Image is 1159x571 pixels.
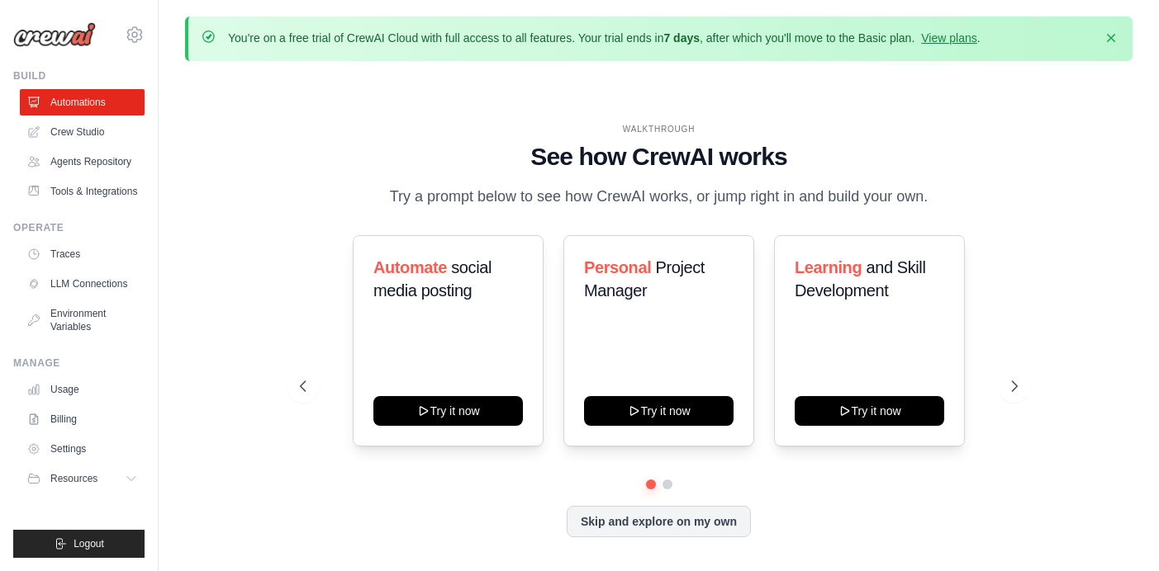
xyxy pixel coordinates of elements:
button: Skip and explore on my own [567,506,751,537]
button: Try it now [584,396,734,426]
a: Billing [20,406,145,432]
div: WALKTHROUGH [300,123,1019,135]
img: Logo [13,22,96,47]
a: Settings [20,436,145,462]
button: Logout [13,530,145,558]
a: Crew Studio [20,119,145,145]
div: Operate [13,221,145,234]
span: Personal [584,258,651,276]
a: Automations [20,89,145,116]
p: Try a prompt below to see how CrewAI works, or jump right in and build your own. [382,185,937,209]
div: Manage [13,356,145,370]
a: LLM Connections [20,271,145,297]
span: Logout [74,537,104,550]
a: Usage [20,376,145,403]
a: View plans [921,31,976,45]
a: Tools & Integrations [20,178,145,205]
button: Resources [20,465,145,492]
a: Traces [20,241,145,267]
span: Project Manager [584,258,705,300]
strong: 7 days [663,31,700,45]
a: Environment Variables [20,300,145,340]
span: Resources [50,472,97,485]
h1: See how CrewAI works [300,142,1019,172]
button: Try it now [795,396,944,426]
span: Learning [795,258,862,276]
span: Automate [373,258,447,276]
p: You're on a free trial of CrewAI Cloud with full access to all features. Your trial ends in , aft... [228,30,981,46]
button: Try it now [373,396,523,426]
div: Build [13,69,145,83]
span: social media posting [373,258,492,300]
a: Agents Repository [20,149,145,175]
